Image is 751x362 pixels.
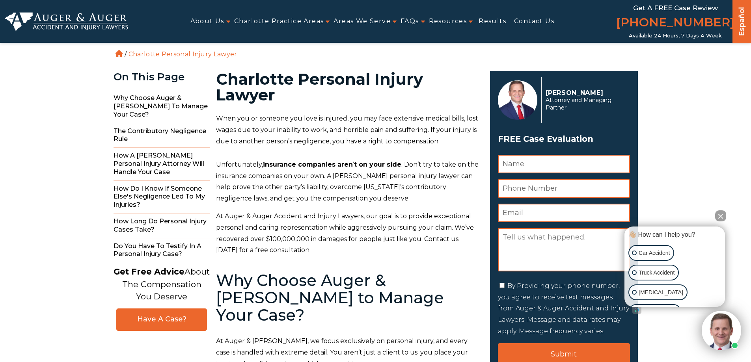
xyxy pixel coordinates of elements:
[639,288,683,297] p: [MEDICAL_DATA]
[514,13,554,30] a: Contact Us
[216,71,481,103] h1: Charlotte Personal Injury Lawyer
[616,14,734,33] a: [PHONE_NUMBER]
[114,148,210,180] span: How a [PERSON_NAME] Personal Injury Attorney Will Handle Your Case
[216,113,481,147] p: When you or someone you love is injured, you may face extensive medical bills, lost wages due to ...
[114,267,184,277] strong: Get Free Advice
[639,248,670,258] p: Car Accident
[5,12,128,31] img: Auger & Auger Accident and Injury Lawyers Logo
[479,13,506,30] a: Results
[626,230,723,239] div: 👋🏼 How can I help you?
[216,159,481,204] p: Unfortunately, ‘ . Don’t try to take on the insurance companies on your own. A [PERSON_NAME] pers...
[633,4,718,12] span: Get a FREE Case Review
[639,268,675,278] p: Truck Accident
[429,13,467,30] a: Resources
[715,210,726,221] button: Close Intaker Chat Widget
[334,13,391,30] a: Areas We Serve
[498,179,630,198] input: Phone Number
[125,315,199,324] span: Have A Case?
[702,311,741,350] img: Intaker widget Avatar
[190,13,224,30] a: About Us
[116,50,123,57] a: Home
[632,307,641,314] a: Open intaker chat
[498,132,630,147] span: FREE Case Evaluation
[234,13,324,30] a: Charlotte Practice Areas
[116,308,207,331] a: Have A Case?
[629,33,722,39] span: Available 24 Hours, 7 Days a Week
[546,89,626,97] p: [PERSON_NAME]
[127,50,239,58] li: Charlotte Personal Injury Lawyer
[114,238,210,263] span: Do You Have to Testify in a Personal Injury Case?
[216,211,481,256] p: At Auger & Auger Accident and Injury Lawyers, our goal is to provide exceptional personal and car...
[114,265,210,303] p: About The Compensation You Deserve
[401,13,419,30] a: FAQs
[498,204,630,222] input: Email
[546,97,626,111] span: Attorney and Managing Partner
[354,161,401,168] strong: t on your side
[114,71,210,83] div: On This Page
[114,181,210,213] span: How do I Know if Someone Else's Negligence Led to My Injuries?
[263,161,353,168] strong: insurance companies aren
[114,123,210,148] span: The Contributory Negligence Rule
[216,272,481,324] h2: Why Choose Auger & [PERSON_NAME] to Manage Your Case?
[498,155,630,173] input: Name
[114,213,210,238] span: How Long do Personal Injury Cases Take?
[114,90,210,123] span: Why Choose Auger & [PERSON_NAME] to Manage Your Case?
[498,282,629,335] label: By Providing your phone number, you agree to receive text messages from Auger & Auger Accident an...
[498,80,537,120] img: Herbert Auger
